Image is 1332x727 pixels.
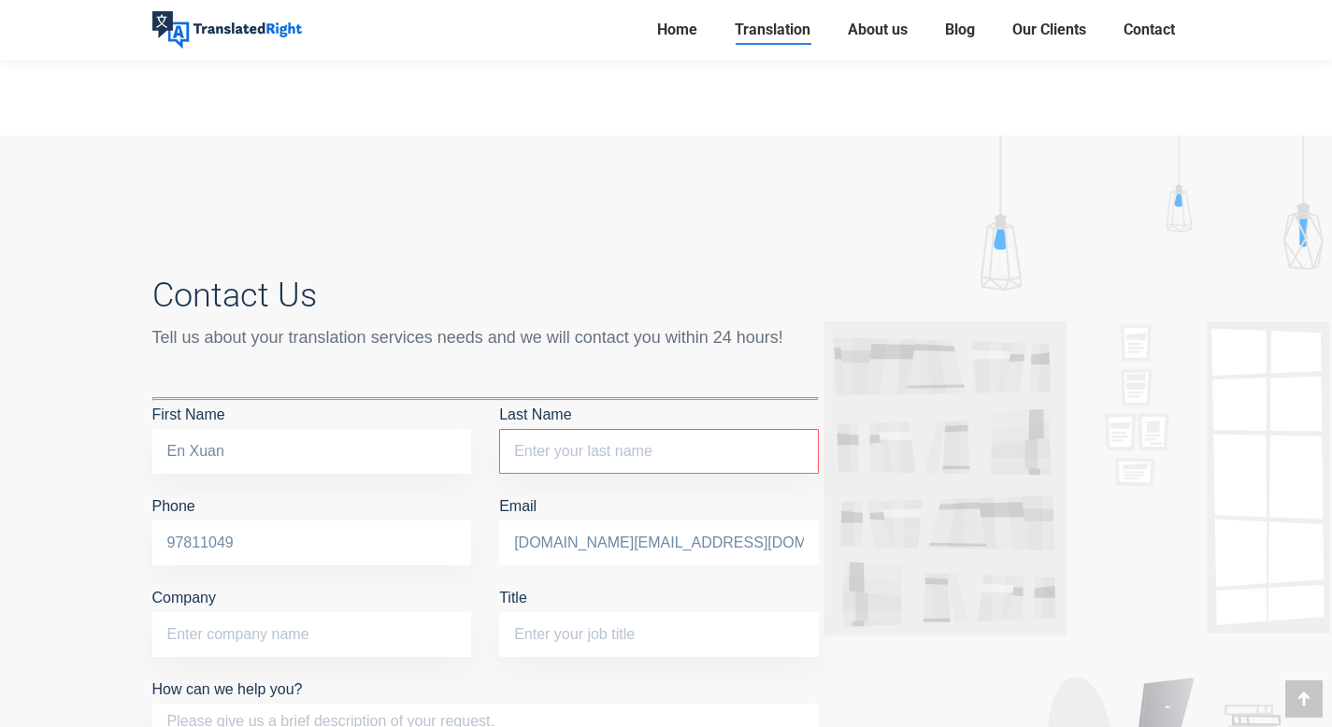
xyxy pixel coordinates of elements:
input: Last Name [499,429,819,474]
a: Our Clients [1007,17,1092,43]
div: Tell us about your translation services needs and we will contact you within 24 hours! [152,324,819,350]
img: Translated Right [152,11,302,49]
input: Company [152,612,472,657]
a: About us [842,17,913,43]
input: Phone [152,520,472,565]
label: Company [152,590,472,642]
label: Title [499,590,819,642]
a: Home [652,17,703,43]
span: Contact [1124,21,1175,39]
span: Translation [735,21,810,39]
label: How can we help you? [152,681,819,725]
h3: Contact Us [152,276,819,315]
span: Blog [945,21,975,39]
input: First Name [152,429,472,474]
span: Our Clients [1012,21,1086,39]
label: Phone [152,498,472,550]
input: Email [499,520,819,565]
label: Email [499,498,819,550]
input: Title [499,612,819,657]
span: Home [657,21,697,39]
a: Translation [729,17,816,43]
span: About us [848,21,908,39]
a: Contact [1118,17,1181,43]
label: Last Name [499,406,819,459]
label: First Name [152,406,472,459]
a: Blog [939,17,981,43]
